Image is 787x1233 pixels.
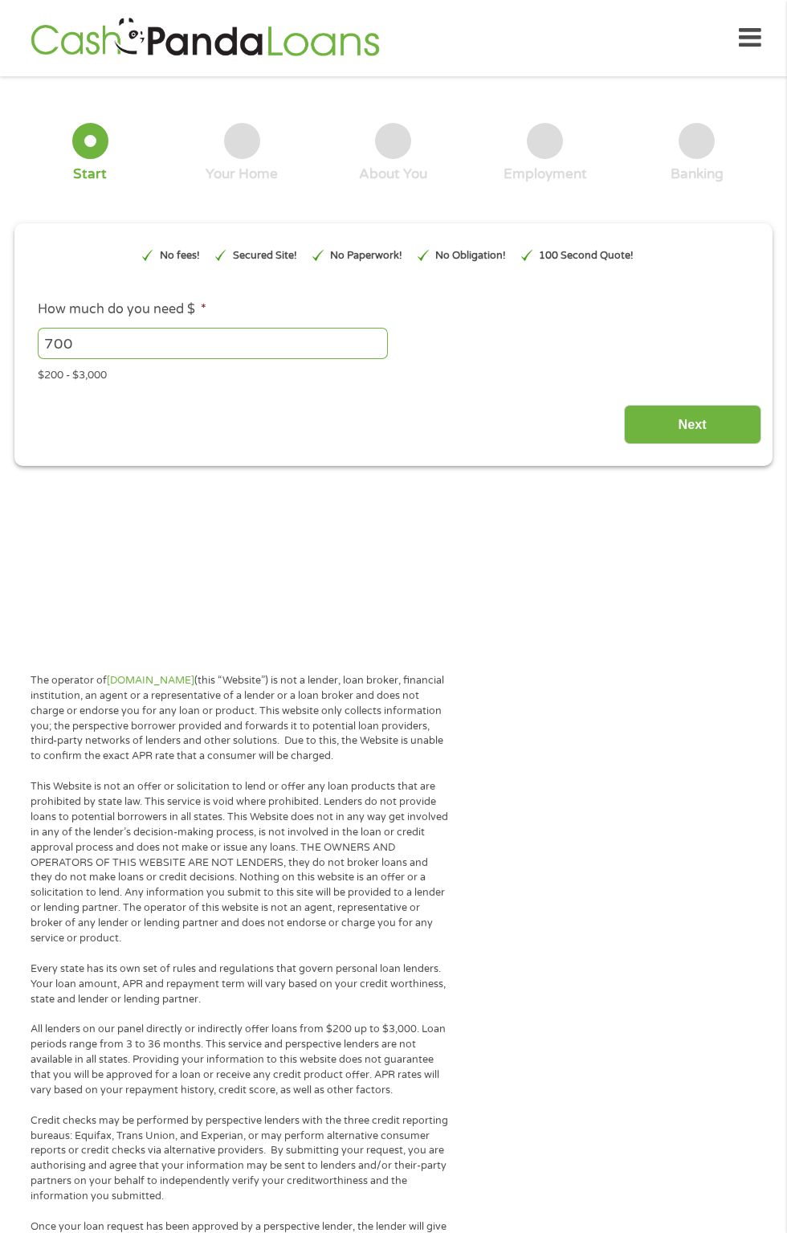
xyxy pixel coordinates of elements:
label: How much do you need $ [38,301,206,318]
p: Credit checks may be performed by perspective lenders with the three credit reporting bureaus: Eq... [31,1113,449,1204]
p: 100 Second Quote! [539,248,634,263]
input: Next [624,405,761,444]
p: This Website is not an offer or solicitation to lend or offer any loan products that are prohibit... [31,779,449,946]
div: Employment [504,165,587,183]
a: [DOMAIN_NAME] [107,674,194,687]
p: The operator of (this “Website”) is not a lender, loan broker, financial institution, an agent or... [31,673,449,764]
p: No fees! [160,248,200,263]
p: No Paperwork! [330,248,402,263]
p: Secured Site! [233,248,297,263]
img: GetLoanNow Logo [26,15,384,61]
div: Banking [671,165,724,183]
div: About You [359,165,427,183]
div: $200 - $3,000 [38,361,749,383]
p: All lenders on our panel directly or indirectly offer loans from $200 up to $3,000. Loan periods ... [31,1022,449,1097]
p: Every state has its own set of rules and regulations that govern personal loan lenders. Your loan... [31,961,449,1007]
p: No Obligation! [435,248,506,263]
div: Start [73,165,107,183]
div: Your Home [206,165,278,183]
